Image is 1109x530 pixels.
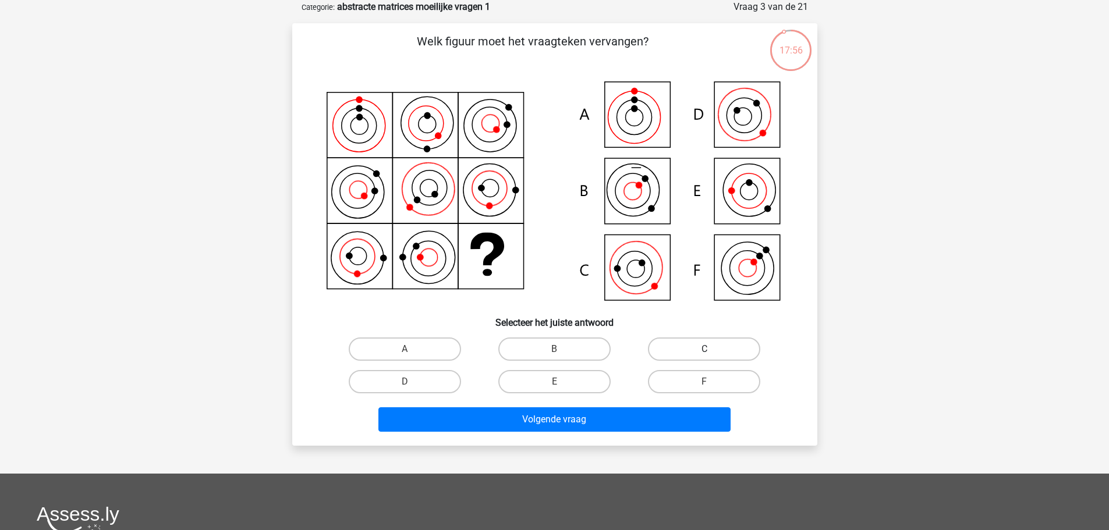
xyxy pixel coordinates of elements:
[311,308,799,328] h6: Selecteer het juiste antwoord
[769,29,813,58] div: 17:56
[648,337,760,361] label: C
[648,370,760,393] label: F
[498,337,611,361] label: B
[311,33,755,67] p: Welk figuur moet het vraagteken vervangen?
[349,370,461,393] label: D
[337,1,490,12] strong: abstracte matrices moeilijke vragen 1
[498,370,611,393] label: E
[349,337,461,361] label: A
[302,3,335,12] small: Categorie:
[378,407,731,432] button: Volgende vraag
